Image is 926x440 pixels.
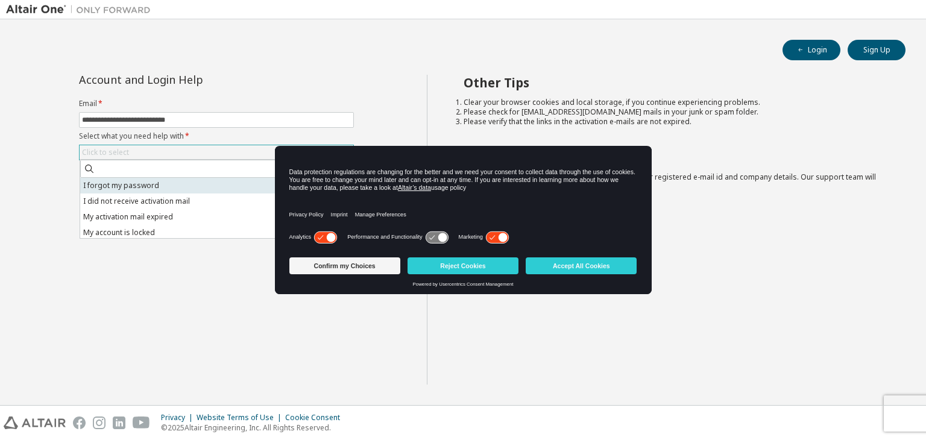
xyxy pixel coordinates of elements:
[464,98,884,107] li: Clear your browser cookies and local storage, if you continue experiencing problems.
[464,117,884,127] li: Please verify that the links in the activation e-mails are not expired.
[161,423,347,433] p: © 2025 Altair Engineering, Inc. All Rights Reserved.
[80,145,353,160] div: Click to select
[79,99,354,108] label: Email
[285,413,347,423] div: Cookie Consent
[783,40,840,60] button: Login
[6,4,157,16] img: Altair One
[4,416,66,429] img: altair_logo.svg
[93,416,106,429] img: instagram.svg
[848,40,906,60] button: Sign Up
[464,107,884,117] li: Please check for [EMAIL_ADDRESS][DOMAIN_NAME] mails in your junk or spam folder.
[113,416,125,429] img: linkedin.svg
[133,416,150,429] img: youtube.svg
[464,172,876,192] span: with a brief description of the problem, your registered e-mail id and company details. Our suppo...
[80,178,351,193] li: I forgot my password
[161,413,197,423] div: Privacy
[197,413,285,423] div: Website Terms of Use
[79,75,299,84] div: Account and Login Help
[82,148,129,157] div: Click to select
[79,131,354,141] label: Select what you need help with
[464,75,884,90] h2: Other Tips
[464,149,884,165] h2: Not sure how to login?
[73,416,86,429] img: facebook.svg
